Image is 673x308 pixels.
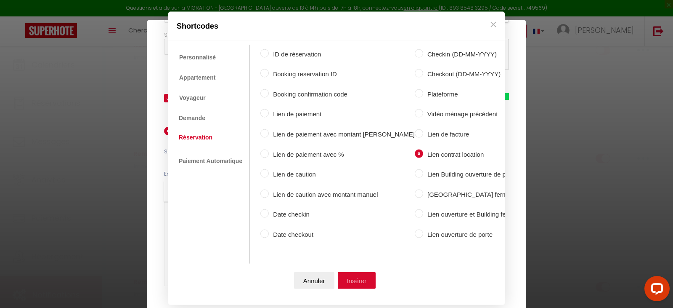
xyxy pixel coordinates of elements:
iframe: LiveChat chat widget [638,273,673,308]
label: Lien de paiement avec % [269,149,415,159]
label: Vidéo ménage précédent [423,109,553,119]
label: Lien de caution avec montant manuel [269,189,415,199]
label: Lien ouverture et Building fermeture de porte [423,209,553,220]
label: Lien de facture [423,129,553,139]
a: Appartement [175,70,220,86]
a: Personnalisé [175,49,220,65]
label: Lien de caution [269,169,415,179]
label: Lien contrat location [423,149,553,159]
a: Réservation [175,130,217,145]
label: Booking confirmation code [269,89,415,99]
label: [GEOGRAPHIC_DATA] fermeture de porte [423,189,553,199]
label: Date checkout [269,229,415,239]
label: Lien Building ouverture de porte [423,169,553,179]
label: Checkout (DD-MM-YYYY) [423,69,553,79]
label: Lien de paiement [269,109,415,119]
button: Insérer [338,272,376,289]
label: Date checkin [269,209,415,220]
label: Booking reservation ID [269,69,415,79]
a: Demande [175,110,209,125]
label: Plateforme [423,89,553,99]
a: Paiement Automatique [175,153,246,169]
button: Close [487,16,500,32]
a: Voyageur [175,90,210,106]
label: Lien de paiement avec montant [PERSON_NAME] [269,129,415,139]
button: Annuler [294,272,334,289]
div: Shortcodes [168,11,505,40]
label: ID de réservation [269,49,415,59]
label: Checkin (DD-MM-YYYY) [423,49,553,59]
label: Lien ouverture de porte [423,229,553,239]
